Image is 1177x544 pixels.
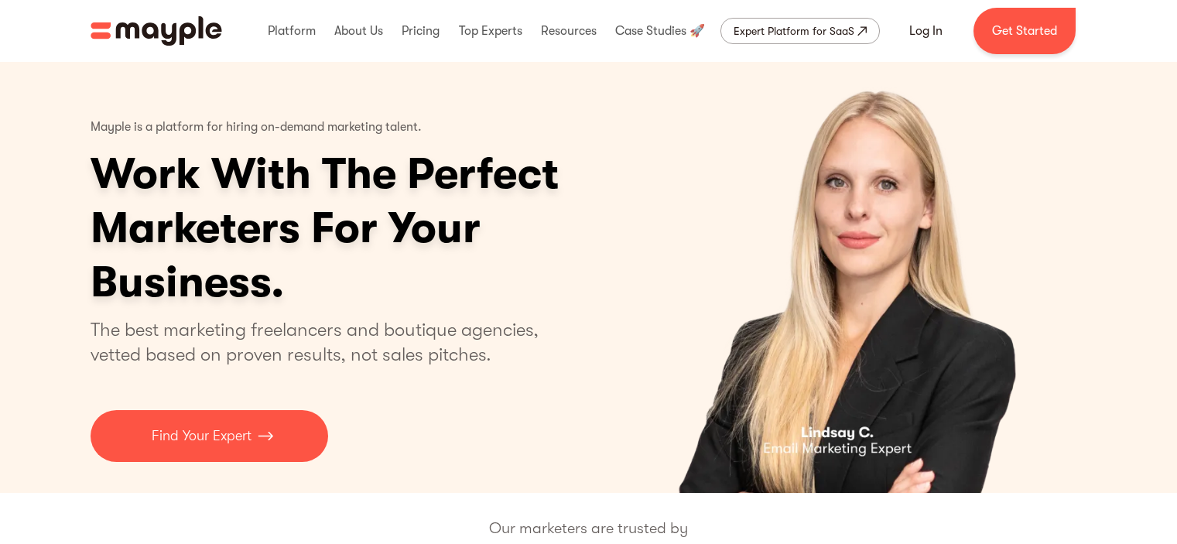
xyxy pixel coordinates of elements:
a: Get Started [973,8,1076,54]
h1: Work With The Perfect Marketers For Your Business. [91,147,679,310]
p: Mayple is a platform for hiring on-demand marketing talent. [91,108,422,147]
p: Find Your Expert [152,426,251,446]
a: Expert Platform for SaaS [720,18,880,44]
div: Expert Platform for SaaS [734,22,854,40]
a: Log In [891,12,961,50]
img: Mayple logo [91,16,222,46]
a: Find Your Expert [91,410,328,462]
p: The best marketing freelancers and boutique agencies, vetted based on proven results, not sales p... [91,317,557,367]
